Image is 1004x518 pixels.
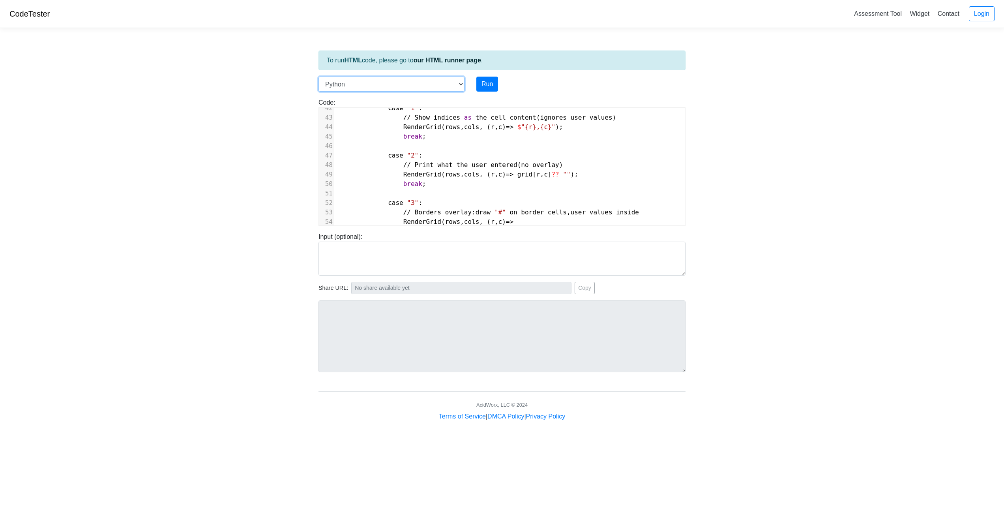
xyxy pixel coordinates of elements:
[319,141,334,151] div: 46
[445,208,472,216] span: overlay
[491,123,495,131] span: r
[506,218,513,225] span: =>
[403,123,441,131] span: RenderGrid
[439,412,565,421] div: | |
[437,161,453,169] span: what
[536,171,540,178] span: r
[319,198,334,208] div: 52
[388,104,403,112] span: case
[351,282,571,294] input: No share available yet
[319,113,334,122] div: 43
[319,151,334,160] div: 47
[318,51,686,70] div: To run code, please go to .
[313,232,691,276] div: Input (optional):
[563,171,570,178] span: ""
[407,152,418,159] span: "2"
[327,208,639,216] span: : ,
[319,122,334,132] div: 44
[327,199,422,206] span: :
[495,208,506,216] span: "#"
[498,218,502,225] span: c
[521,161,528,169] span: no
[319,217,334,227] div: 54
[491,171,495,178] span: r
[506,171,513,178] span: =>
[445,218,461,225] span: rows
[319,179,334,189] div: 50
[526,413,566,420] a: Privacy Policy
[415,161,434,169] span: Print
[464,218,480,225] span: cols
[415,208,441,216] span: Borders
[476,77,498,92] button: Run
[313,98,691,226] div: Code:
[491,161,517,169] span: entered
[327,180,426,188] span: ;
[445,171,461,178] span: rows
[498,123,502,131] span: c
[327,152,422,159] span: :
[327,114,616,121] span: ( )
[407,199,418,206] span: "3"
[439,413,486,420] a: Terms of Service
[403,180,422,188] span: break
[521,208,544,216] span: border
[403,161,411,169] span: //
[571,208,586,216] span: user
[344,57,362,64] strong: HTML
[327,171,578,178] span: ( , , ( , ) [ , ] );
[498,171,502,178] span: c
[403,208,411,216] span: //
[551,171,559,178] span: ??
[571,114,586,121] span: user
[590,114,613,121] span: values
[907,7,933,20] a: Widget
[414,57,481,64] a: our HTML runner page
[544,171,548,178] span: c
[319,132,334,141] div: 45
[457,161,468,169] span: the
[532,161,559,169] span: overlay
[327,104,422,112] span: :
[548,208,567,216] span: cells
[935,7,963,20] a: Contact
[327,161,563,169] span: ( )
[509,208,517,216] span: on
[403,218,441,225] span: RenderGrid
[9,9,50,18] a: CodeTester
[575,282,595,294] button: Copy
[388,152,403,159] span: case
[407,104,418,112] span: "1"
[319,160,334,170] div: 48
[318,284,348,293] span: Share URL:
[464,114,472,121] span: as
[464,171,480,178] span: cols
[319,103,334,113] div: 42
[616,208,639,216] span: inside
[434,114,460,121] span: indices
[590,208,613,216] span: values
[517,123,521,131] span: $
[472,161,487,169] span: user
[403,114,411,121] span: //
[388,199,403,206] span: case
[969,6,995,21] a: Login
[476,114,487,121] span: the
[517,171,533,178] span: grid
[487,413,524,420] a: DMCA Policy
[521,123,555,131] span: "{r},{c}"
[327,133,426,140] span: ;
[403,133,422,140] span: break
[476,208,491,216] span: draw
[403,171,441,178] span: RenderGrid
[464,123,480,131] span: cols
[319,170,334,179] div: 49
[851,7,905,20] a: Assessment Tool
[319,208,334,217] div: 53
[540,114,567,121] span: ignores
[445,123,461,131] span: rows
[509,114,536,121] span: content
[506,123,513,131] span: =>
[476,401,528,409] div: AcidWorx, LLC © 2024
[319,189,334,198] div: 51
